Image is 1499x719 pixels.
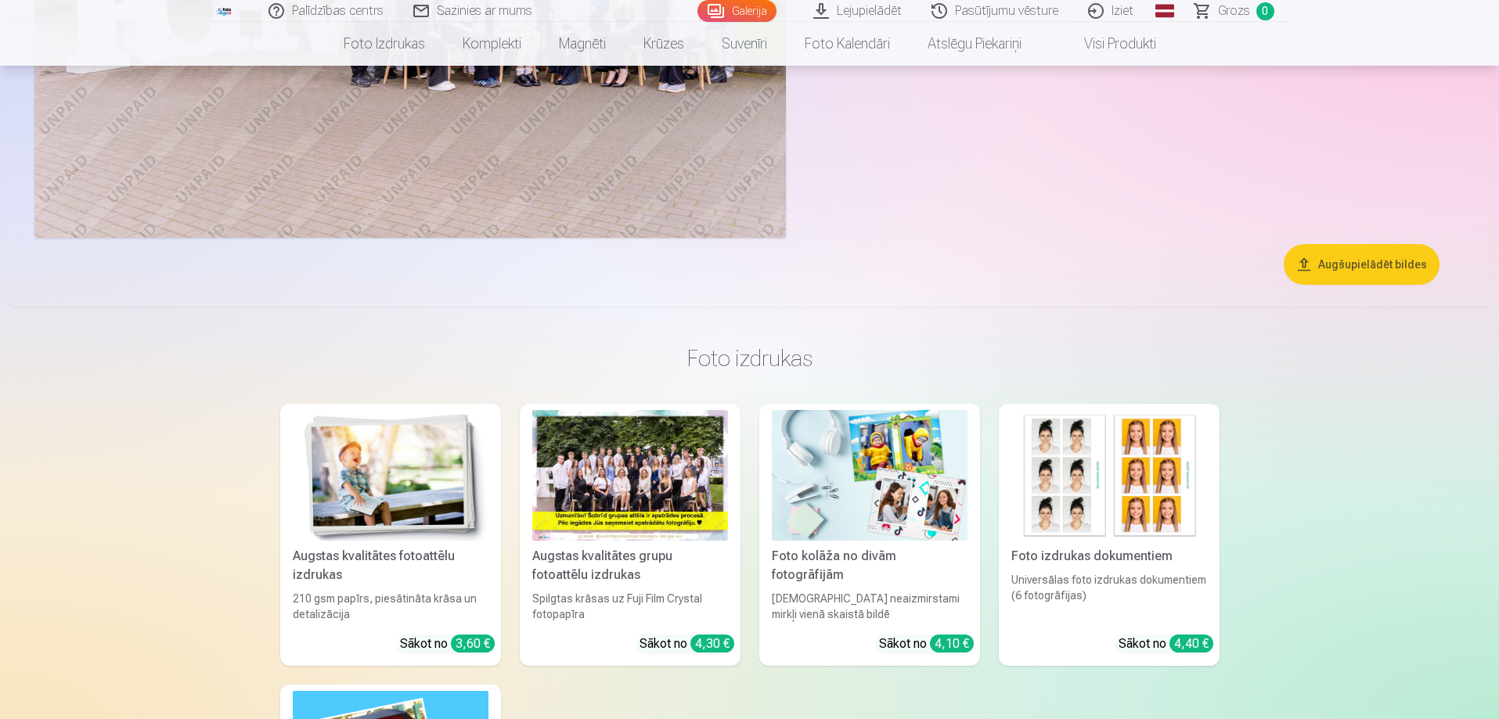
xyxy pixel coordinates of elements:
a: Suvenīri [703,22,786,66]
div: Universālas foto izdrukas dokumentiem (6 fotogrāfijas) [1005,572,1213,622]
a: Foto izdrukas dokumentiemFoto izdrukas dokumentiemUniversālas foto izdrukas dokumentiem (6 fotogr... [999,404,1220,666]
div: Augstas kvalitātes fotoattēlu izdrukas [286,547,495,584]
div: 4,10 € [930,635,974,652]
div: Sākot no [640,635,734,653]
div: Spilgtas krāsas uz Fuji Film Crystal fotopapīra [526,591,734,622]
div: 3,60 € [451,635,495,652]
span: Grozs [1218,2,1250,20]
a: Komplekti [444,22,540,66]
div: Foto izdrukas dokumentiem [1005,547,1213,566]
div: Sākot no [879,635,974,653]
a: Augstas kvalitātes grupu fotoattēlu izdrukasSpilgtas krāsas uz Fuji Film Crystal fotopapīraSākot ... [520,404,740,666]
a: Foto izdrukas [325,22,444,66]
div: Foto kolāža no divām fotogrāfijām [766,547,974,584]
img: Foto izdrukas dokumentiem [1011,410,1207,541]
a: Krūzes [625,22,703,66]
div: [DEMOGRAPHIC_DATA] neaizmirstami mirkļi vienā skaistā bildē [766,591,974,622]
button: Augšupielādēt bildes [1284,244,1440,285]
h3: Foto izdrukas [293,344,1207,372]
a: Augstas kvalitātes fotoattēlu izdrukasAugstas kvalitātes fotoattēlu izdrukas210 gsm papīrs, piesā... [280,404,501,666]
img: Augstas kvalitātes fotoattēlu izdrukas [293,410,488,541]
a: Visi produkti [1040,22,1175,66]
img: /fa1 [216,6,233,16]
div: Augstas kvalitātes grupu fotoattēlu izdrukas [526,547,734,584]
a: Foto kolāža no divām fotogrāfijāmFoto kolāža no divām fotogrāfijām[DEMOGRAPHIC_DATA] neaizmirstam... [759,404,980,666]
div: 4,40 € [1169,635,1213,652]
div: Sākot no [400,635,495,653]
img: Foto kolāža no divām fotogrāfijām [772,410,968,541]
span: 0 [1256,2,1274,20]
div: 4,30 € [690,635,734,652]
div: 210 gsm papīrs, piesātināta krāsa un detalizācija [286,591,495,622]
a: Magnēti [540,22,625,66]
div: Sākot no [1119,635,1213,653]
a: Foto kalendāri [786,22,909,66]
a: Atslēgu piekariņi [909,22,1040,66]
